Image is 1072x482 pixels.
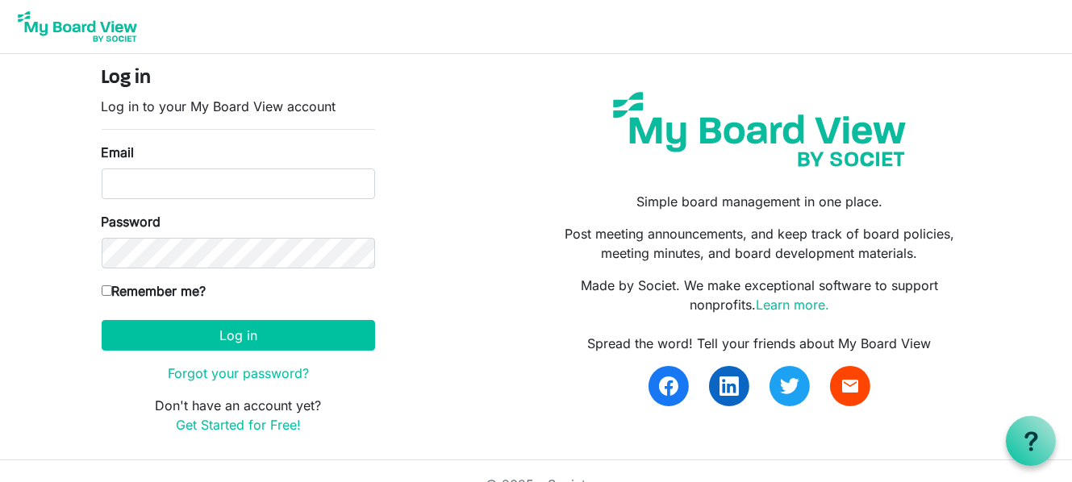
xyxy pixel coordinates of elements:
div: Spread the word! Tell your friends about My Board View [548,334,970,353]
h4: Log in [102,67,375,90]
img: my-board-view-societ.svg [601,80,918,179]
img: facebook.svg [659,376,678,396]
input: Remember me? [102,285,112,296]
a: Learn more. [756,297,829,313]
a: email [830,366,870,406]
label: Remember me? [102,281,206,301]
img: My Board View Logo [13,6,142,47]
label: Password [102,212,161,231]
p: Don't have an account yet? [102,396,375,434]
label: Email [102,143,135,162]
p: Post meeting announcements, and keep track of board policies, meeting minutes, and board developm... [548,224,970,263]
a: Forgot your password? [168,365,309,381]
button: Log in [102,320,375,351]
keeper-lock: Open Keeper Popup [346,173,365,193]
img: twitter.svg [780,376,799,396]
a: Get Started for Free! [176,417,301,433]
p: Log in to your My Board View account [102,97,375,116]
p: Simple board management in one place. [548,192,970,211]
img: linkedin.svg [720,376,739,396]
p: Made by Societ. We make exceptional software to support nonprofits. [548,276,970,314]
span: email [840,376,860,396]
